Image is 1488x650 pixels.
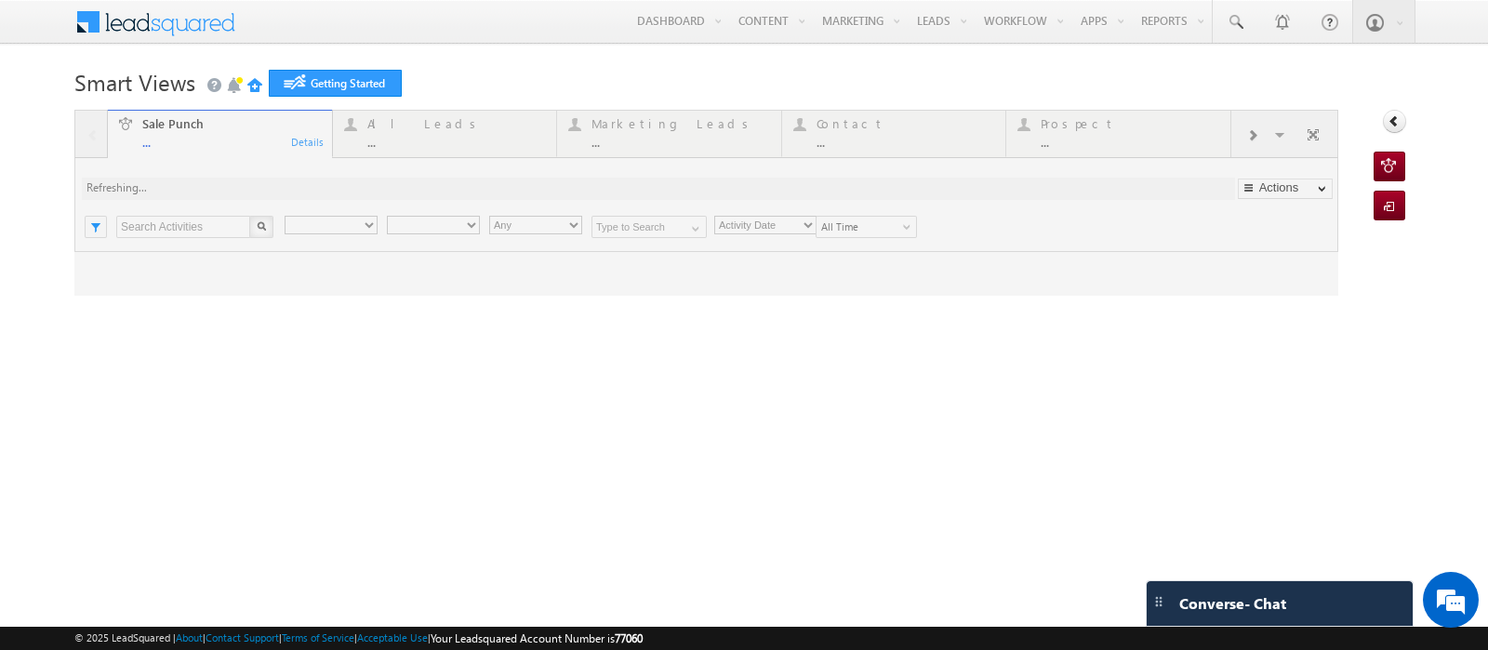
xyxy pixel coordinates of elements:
a: Acceptable Use [357,631,428,643]
img: carter-drag [1151,594,1166,609]
span: Your Leadsquared Account Number is [431,631,643,645]
a: Contact Support [206,631,279,643]
a: Terms of Service [282,631,354,643]
span: Smart Views [74,67,195,97]
span: © 2025 LeadSquared | | | | | [74,630,643,647]
span: 77060 [615,631,643,645]
a: Getting Started [269,70,402,97]
a: About [176,631,203,643]
span: Converse - Chat [1179,595,1286,612]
